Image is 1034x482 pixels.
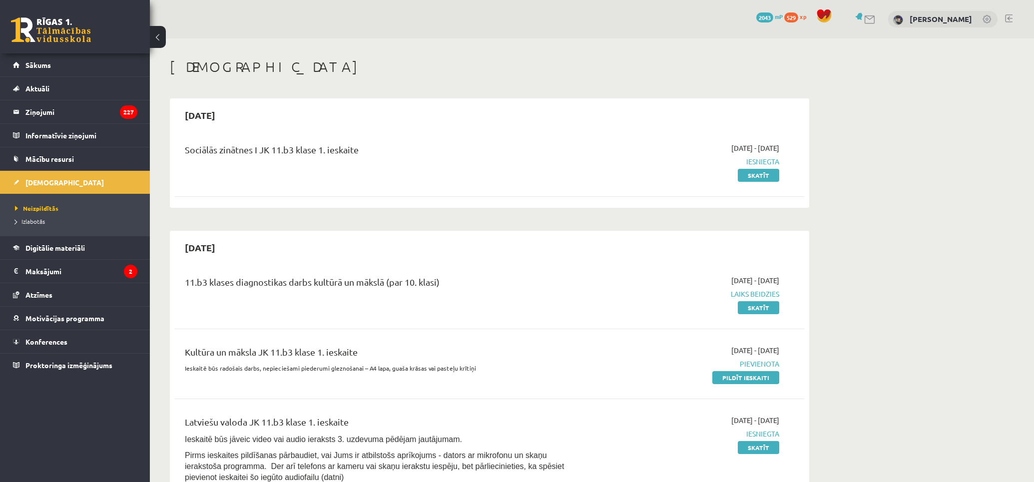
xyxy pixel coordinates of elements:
span: xp [800,12,806,20]
a: Informatīvie ziņojumi [13,124,137,147]
div: Kultūra un māksla JK 11.b3 klase 1. ieskaite [185,345,576,364]
span: Motivācijas programma [25,314,104,323]
a: Maksājumi2 [13,260,137,283]
a: Izlabotās [15,217,140,226]
div: 11.b3 klases diagnostikas darbs kultūrā un mākslā (par 10. klasi) [185,275,576,294]
a: Ziņojumi227 [13,100,137,123]
a: Aktuāli [13,77,137,100]
a: Konferences [13,330,137,353]
a: Digitālie materiāli [13,236,137,259]
h2: [DATE] [175,103,225,127]
a: [DEMOGRAPHIC_DATA] [13,171,137,194]
span: Laiks beidzies [591,289,779,299]
a: Pildīt ieskaiti [712,371,779,384]
a: Proktoringa izmēģinājums [13,354,137,377]
legend: Maksājumi [25,260,137,283]
a: Sākums [13,53,137,76]
span: Sākums [25,60,51,69]
a: Skatīt [738,169,779,182]
img: Gavriils Ševčenko [893,15,903,25]
span: Proktoringa izmēģinājums [25,361,112,370]
span: Pirms ieskaites pildīšanas pārbaudiet, vai Jums ir atbilstošs aprīkojums - dators ar mikrofonu un... [185,451,564,482]
span: Atzīmes [25,290,52,299]
a: [PERSON_NAME] [910,14,972,24]
span: [DEMOGRAPHIC_DATA] [25,178,104,187]
span: [DATE] - [DATE] [731,415,779,426]
span: Iesniegta [591,156,779,167]
a: Mācību resursi [13,147,137,170]
legend: Ziņojumi [25,100,137,123]
p: Ieskaitē būs radošais darbs, nepieciešami piederumi gleznošanai – A4 lapa, guaša krāsas vai paste... [185,364,576,373]
h2: [DATE] [175,236,225,259]
a: 2043 mP [756,12,783,20]
i: 227 [120,105,137,119]
span: [DATE] - [DATE] [731,345,779,356]
a: Neizpildītās [15,204,140,213]
span: 529 [784,12,798,22]
i: 2 [124,265,137,278]
div: Latviešu valoda JK 11.b3 klase 1. ieskaite [185,415,576,434]
span: Ieskaitē būs jāveic video vai audio ieraksts 3. uzdevuma pēdējam jautājumam. [185,435,462,444]
span: Aktuāli [25,84,49,93]
span: mP [775,12,783,20]
span: Neizpildītās [15,204,58,212]
a: 529 xp [784,12,811,20]
a: Rīgas 1. Tālmācības vidusskola [11,17,91,42]
span: Iesniegta [591,429,779,439]
a: Motivācijas programma [13,307,137,330]
span: Konferences [25,337,67,346]
span: 2043 [756,12,773,22]
span: Digitālie materiāli [25,243,85,252]
a: Skatīt [738,441,779,454]
span: [DATE] - [DATE] [731,143,779,153]
span: Pievienota [591,359,779,369]
span: Mācību resursi [25,154,74,163]
span: [DATE] - [DATE] [731,275,779,286]
a: Skatīt [738,301,779,314]
a: Atzīmes [13,283,137,306]
div: Sociālās zinātnes I JK 11.b3 klase 1. ieskaite [185,143,576,161]
legend: Informatīvie ziņojumi [25,124,137,147]
span: Izlabotās [15,217,45,225]
h1: [DEMOGRAPHIC_DATA] [170,58,809,75]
